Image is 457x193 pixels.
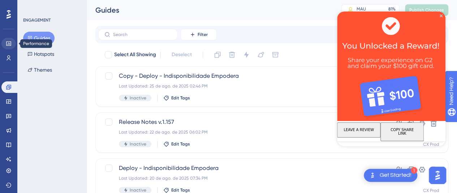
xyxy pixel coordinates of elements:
span: Inactive [130,95,146,101]
span: Edit Tags [171,187,190,193]
button: Filter [181,29,217,40]
div: Open Get Started! checklist, remaining modules: 1 [364,169,417,182]
span: Publish Changes [409,7,444,13]
span: Release Notes v.1.157 [119,118,367,126]
button: Hotspots [23,48,59,60]
img: launcher-image-alternative-text [368,171,377,180]
button: Themes [23,63,56,76]
div: ENGAGEMENT [23,17,51,23]
div: Close Preview [103,3,105,6]
div: 1 [411,167,417,174]
span: Need Help? [17,2,45,10]
input: Search [113,32,172,37]
span: Edit Tags [171,95,190,101]
div: Last Updated: 22 de ago. de 2025 06:02 PM [119,129,367,135]
button: COPY SHARE LINK [43,111,87,130]
div: MAU [357,6,366,12]
span: Select All Showing [114,50,156,59]
button: Edit Tags [163,95,190,101]
span: Inactive [130,141,146,147]
button: Edit Tags [163,187,190,193]
div: Last Updated: 20 de ago. de 2025 07:34 PM [119,175,367,181]
span: Deploy - Indisponibilidade Empodera [119,164,367,172]
button: Publish Changes [405,4,448,16]
div: Guides [95,5,323,15]
div: Get Started! [380,171,411,179]
iframe: UserGuiding AI Assistant Launcher [427,165,448,186]
button: Edit Tags [163,141,190,147]
div: 81 % [388,6,396,12]
span: Inactive [130,187,146,193]
span: Deselect [172,50,192,59]
span: Edit Tags [171,141,190,147]
button: Deselect [165,48,198,61]
div: Last Updated: 25 de ago. de 2025 02:46 PM [119,83,367,89]
span: Filter [198,32,208,37]
span: Copy - Deploy - Indisponibilidade Empodera [119,72,367,80]
button: Guides [23,32,55,45]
